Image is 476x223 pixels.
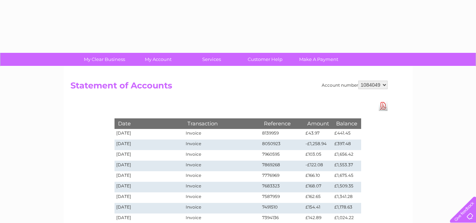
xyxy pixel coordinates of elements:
[75,53,134,66] a: My Clear Business
[304,150,333,161] td: £103.05
[184,203,260,213] td: Invoice
[333,203,361,213] td: £1,178.63
[184,118,260,129] th: Transaction
[333,192,361,203] td: £1,341.28
[115,150,184,161] td: [DATE]
[260,192,304,203] td: 7587959
[304,129,333,140] td: £43.97
[333,182,361,192] td: £1,509.35
[184,150,260,161] td: Invoice
[333,129,361,140] td: £441.45
[260,203,304,213] td: 7491510
[333,161,361,171] td: £1,553.37
[260,140,304,150] td: 8050923
[129,53,187,66] a: My Account
[115,203,184,213] td: [DATE]
[333,171,361,182] td: £1,675.45
[304,203,333,213] td: £154.41
[70,81,388,94] h2: Statement of Accounts
[115,192,184,203] td: [DATE]
[184,182,260,192] td: Invoice
[304,182,333,192] td: £168.07
[236,53,294,66] a: Customer Help
[304,192,333,203] td: £162.65
[184,192,260,203] td: Invoice
[260,182,304,192] td: 7683323
[260,118,304,129] th: Reference
[333,118,361,129] th: Balance
[115,182,184,192] td: [DATE]
[184,171,260,182] td: Invoice
[379,101,388,111] a: Download Pdf
[260,150,304,161] td: 7960595
[322,81,388,89] div: Account number
[115,171,184,182] td: [DATE]
[115,140,184,150] td: [DATE]
[115,118,184,129] th: Date
[260,161,304,171] td: 7869268
[290,53,348,66] a: Make A Payment
[183,53,241,66] a: Services
[260,171,304,182] td: 7776969
[333,140,361,150] td: £397.48
[304,161,333,171] td: -£122.08
[304,171,333,182] td: £166.10
[333,150,361,161] td: £1,656.42
[260,129,304,140] td: 8139959
[184,161,260,171] td: Invoice
[115,129,184,140] td: [DATE]
[304,118,333,129] th: Amount
[115,161,184,171] td: [DATE]
[184,129,260,140] td: Invoice
[184,140,260,150] td: Invoice
[304,140,333,150] td: -£1,258.94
